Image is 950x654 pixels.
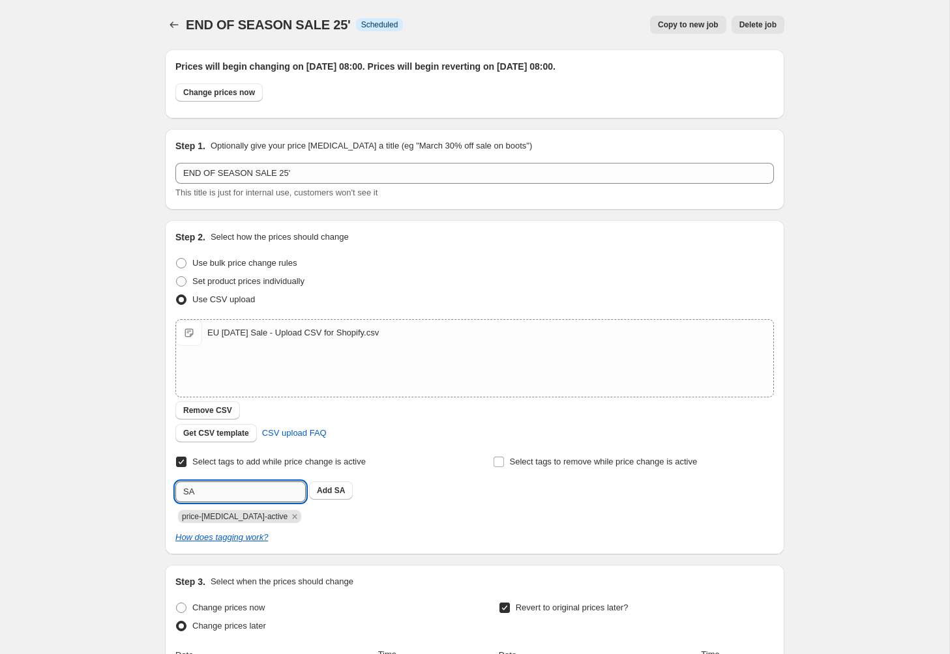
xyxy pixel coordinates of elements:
button: Get CSV template [175,424,257,442]
button: Copy to new job [650,16,726,34]
span: Delete job [739,20,777,30]
button: Add SA [309,481,353,500]
span: Change prices later [192,621,266,631]
input: Select tags to add [175,481,306,502]
span: price-change-job-active [182,512,288,521]
h2: Step 3. [175,575,205,588]
span: SA [334,486,346,495]
span: Copy to new job [658,20,719,30]
span: Select tags to add while price change is active [192,457,366,466]
span: Scheduled [361,20,398,30]
button: Delete job [732,16,784,34]
p: Optionally give your price [MEDICAL_DATA] a title (eg "March 30% off sale on boots") [211,139,532,152]
span: Set product prices individually [192,276,304,286]
h2: Step 1. [175,139,205,152]
span: Change prices now [183,87,255,98]
h2: Step 2. [175,231,205,244]
p: Select when the prices should change [211,575,353,588]
span: Revert to original prices later? [516,603,629,612]
span: CSV upload FAQ [262,427,327,440]
span: Change prices now [192,603,265,612]
span: Use CSV upload [192,294,255,304]
a: CSV upload FAQ [254,423,334,444]
input: 30% off holiday sale [175,163,774,184]
h2: Prices will begin changing on [DATE] 08:00. Prices will begin reverting on [DATE] 08:00. [175,60,774,73]
span: Use bulk price change rules [192,258,297,268]
span: END OF SEASON SALE 25' [186,18,351,32]
button: Remove price-change-job-active [289,511,301,522]
button: Change prices now [175,83,263,102]
button: Remove CSV [175,401,240,419]
span: Select tags to remove while price change is active [510,457,698,466]
span: Remove CSV [183,405,232,416]
div: EU [DATE] Sale - Upload CSV for Shopify.csv [207,326,379,339]
span: This title is just for internal use, customers won't see it [175,188,378,197]
p: Select how the prices should change [211,231,349,244]
button: Price change jobs [165,16,183,34]
a: How does tagging work? [175,532,268,542]
span: Get CSV template [183,428,249,438]
b: Add [317,486,332,495]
